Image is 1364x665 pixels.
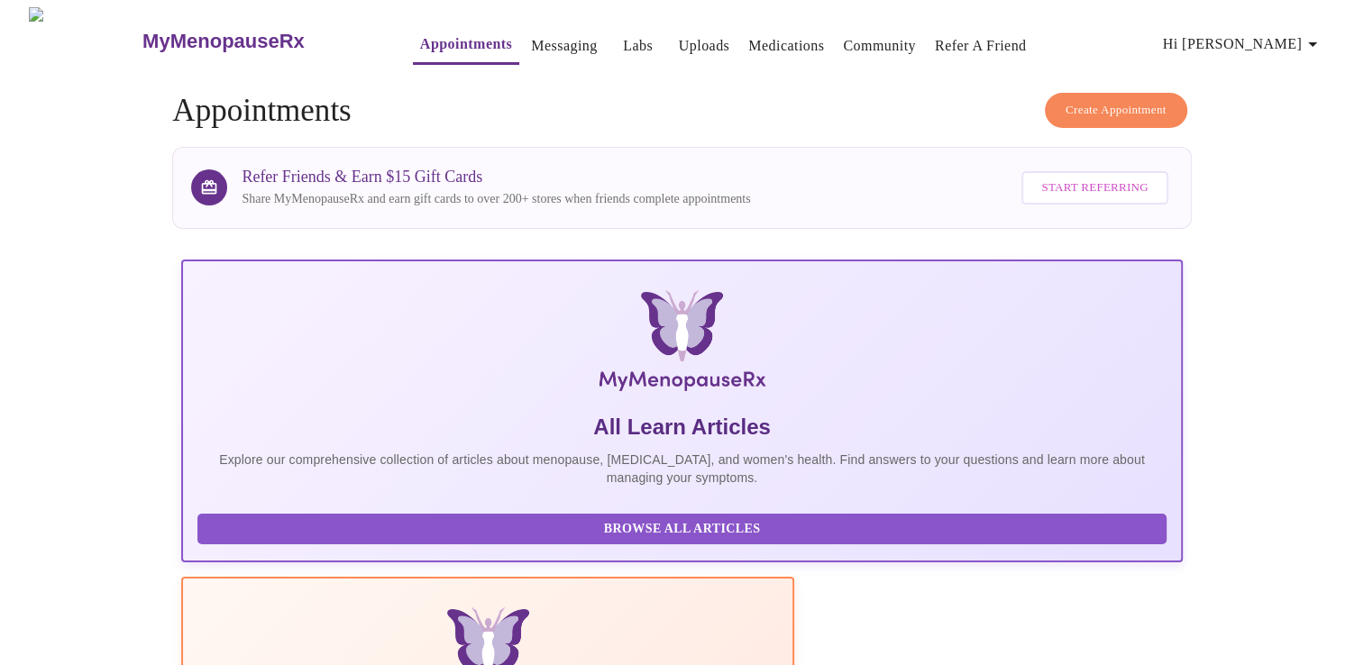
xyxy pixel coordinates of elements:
a: Refer a Friend [935,33,1027,59]
h4: Appointments [172,93,1191,129]
a: Medications [748,33,824,59]
button: Uploads [672,28,737,64]
span: Browse All Articles [215,518,1148,541]
button: Messaging [524,28,604,64]
p: Explore our comprehensive collection of articles about menopause, [MEDICAL_DATA], and women's hea... [197,451,1166,487]
a: Uploads [679,33,730,59]
img: MyMenopauseRx Logo [29,7,141,75]
span: Start Referring [1041,178,1148,198]
p: Share MyMenopauseRx and earn gift cards to over 200+ stores when friends complete appointments [242,190,750,208]
button: Create Appointment [1045,93,1187,128]
button: Refer a Friend [928,28,1034,64]
button: Community [836,28,923,64]
h5: All Learn Articles [197,413,1166,442]
button: Browse All Articles [197,514,1166,545]
a: Community [843,33,916,59]
span: Hi [PERSON_NAME] [1163,32,1323,57]
h3: Refer Friends & Earn $15 Gift Cards [242,168,750,187]
a: Browse All Articles [197,520,1170,535]
img: MyMenopauseRx Logo [348,290,1016,398]
button: Medications [741,28,831,64]
button: Labs [609,28,667,64]
button: Appointments [413,26,519,65]
h3: MyMenopauseRx [142,30,305,53]
button: Hi [PERSON_NAME] [1156,26,1331,62]
span: Create Appointment [1066,100,1167,121]
a: Appointments [420,32,512,57]
a: MyMenopauseRx [141,10,377,73]
button: Start Referring [1021,171,1167,205]
a: Messaging [531,33,597,59]
a: Start Referring [1017,162,1172,214]
a: Labs [623,33,653,59]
